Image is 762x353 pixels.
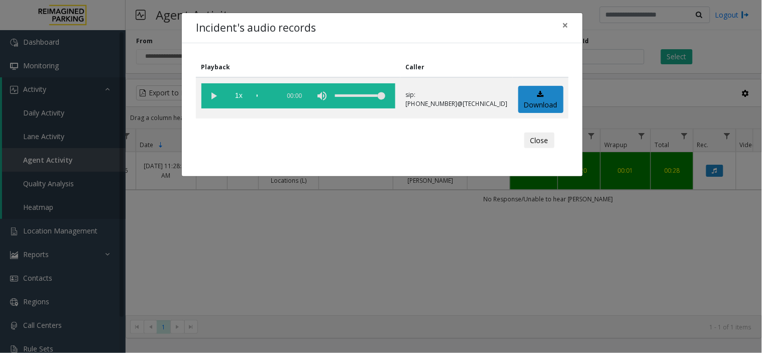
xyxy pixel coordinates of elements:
p: sip:[PHONE_NUMBER]@[TECHNICAL_ID] [406,90,508,108]
button: Close [524,133,555,149]
th: Playback [196,57,400,77]
span: playback speed button [227,83,252,108]
th: Caller [400,57,513,77]
h4: Incident's audio records [196,20,316,36]
a: Download [518,86,564,113]
button: Close [556,13,576,38]
span: × [563,18,569,32]
div: volume level [335,83,385,108]
div: scrub bar [257,83,275,108]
